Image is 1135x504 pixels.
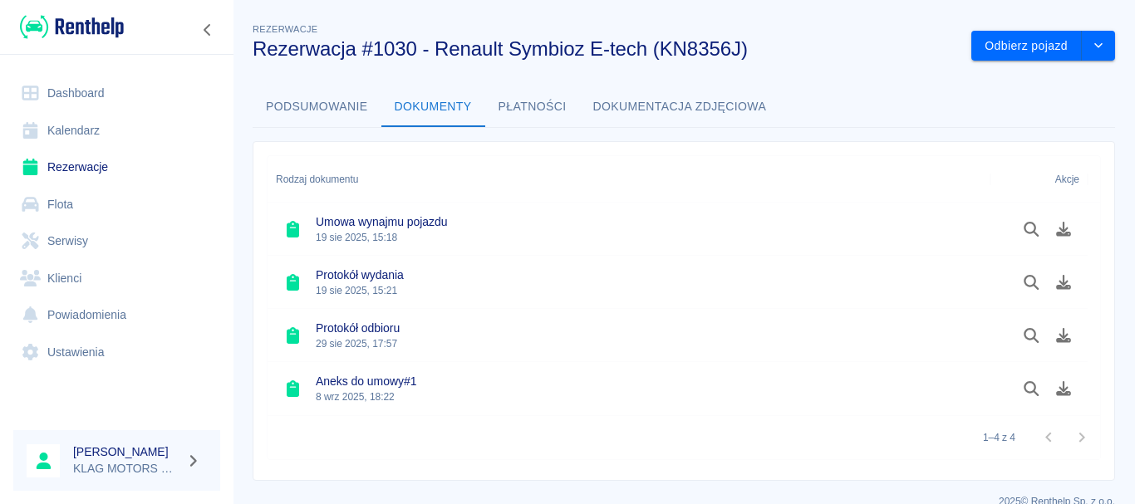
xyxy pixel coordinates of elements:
[13,13,124,41] a: Renthelp logo
[276,156,358,203] div: Rodzaj dokumentu
[316,283,404,298] p: 19 sie 2025, 15:21
[381,87,485,127] button: Dokumenty
[13,75,220,112] a: Dashboard
[13,260,220,297] a: Klienci
[485,87,580,127] button: Płatności
[253,37,958,61] h3: Rezerwacja #1030 - Renault Symbioz E-tech (KN8356J)
[73,443,179,460] h6: [PERSON_NAME]
[1048,321,1080,350] button: Pobierz dokument
[13,186,220,223] a: Flota
[316,230,447,245] p: 19 sie 2025, 15:18
[1015,374,1048,403] button: Podgląd dokumentu
[983,430,1015,445] p: 1–4 z 4
[316,389,416,404] p: 8 wrz 2025, 18:22
[316,373,416,389] h6: Aneks do umowy #1
[1015,321,1048,350] button: Podgląd dokumentu
[253,87,381,127] button: Podsumowanie
[13,149,220,186] a: Rezerwacje
[1082,31,1115,61] button: drop-down
[316,213,447,230] h6: Umowa wynajmu pojazdu
[1048,374,1080,403] button: Pobierz dokument
[1048,215,1080,243] button: Pobierz dokument
[195,19,220,41] button: Zwiń nawigację
[73,460,179,477] p: KLAG MOTORS Rent a Car
[13,112,220,149] a: Kalendarz
[13,223,220,260] a: Serwisy
[1055,156,1079,203] div: Akcje
[268,156,990,203] div: Rodzaj dokumentu
[316,320,400,336] h6: Protokół odbioru
[20,13,124,41] img: Renthelp logo
[971,31,1082,61] button: Odbierz pojazd
[1048,268,1080,296] button: Pobierz dokument
[1015,215,1048,243] button: Podgląd dokumentu
[580,87,780,127] button: Dokumentacja zdjęciowa
[316,336,400,351] p: 29 sie 2025, 17:57
[1015,268,1048,296] button: Podgląd dokumentu
[316,267,404,283] h6: Protokół wydania
[13,334,220,371] a: Ustawienia
[253,24,317,34] span: Rezerwacje
[13,296,220,334] a: Powiadomienia
[990,156,1088,203] div: Akcje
